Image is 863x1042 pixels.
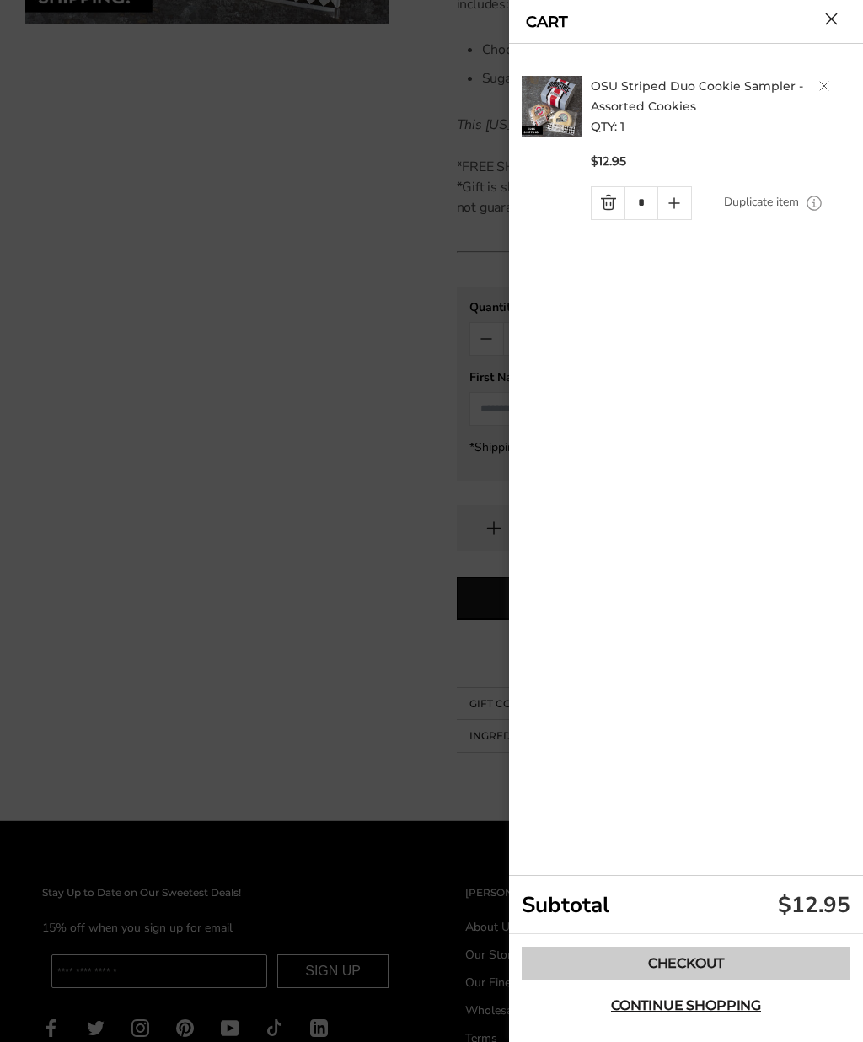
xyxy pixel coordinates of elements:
button: Close cart [825,13,838,25]
button: Continue shopping [522,989,850,1023]
a: Quantity plus button [658,187,691,219]
div: Subtotal [509,876,863,934]
a: Quantity minus button [592,187,624,219]
a: OSU Striped Duo Cookie Sampler - Assorted Cookies [591,78,803,114]
span: Continue shopping [611,999,761,1012]
img: C. Krueger's. image [522,76,582,137]
span: $12.95 [591,153,626,169]
h2: QTY: 1 [591,76,855,137]
a: Delete product [819,81,829,91]
div: $12.95 [778,890,850,920]
input: Quantity Input [624,187,657,219]
a: CART [526,14,568,30]
a: Duplicate item [724,193,799,212]
a: Checkout [522,947,850,980]
iframe: Sign Up via Text for Offers [13,978,174,1029]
